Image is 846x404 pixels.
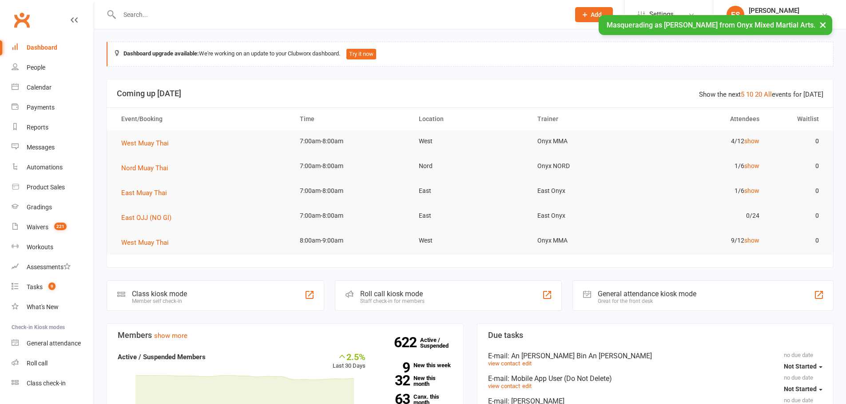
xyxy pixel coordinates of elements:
[522,383,532,389] a: edit
[12,373,94,393] a: Class kiosk mode
[744,187,759,194] a: show
[121,188,173,198] button: East Muay Thai
[699,89,823,100] div: Show the next events for [DATE]
[12,333,94,353] a: General attendance kiosk mode
[292,180,411,201] td: 7:00am-8:00am
[784,363,817,370] span: Not Started
[411,230,530,251] td: West
[508,374,612,383] span: : Mobile App User (Do Not Delete)
[411,108,530,130] th: Location
[411,180,530,201] td: East
[333,352,365,361] div: 2.5%
[121,139,169,147] span: West Muay Thai
[12,118,94,137] a: Reports
[27,283,43,290] div: Tasks
[121,164,168,172] span: Nord Muay Thai
[118,353,206,361] strong: Active / Suspended Members
[12,177,94,197] a: Product Sales
[121,189,167,197] span: East Muay Thai
[12,157,94,177] a: Automations
[529,180,648,201] td: East Onyx
[27,144,55,151] div: Messages
[333,352,365,371] div: Last 30 Days
[123,50,199,57] strong: Dashboard upgrade available:
[12,257,94,277] a: Assessments
[27,340,81,347] div: General attendance
[132,290,187,298] div: Class kiosk mode
[12,98,94,118] a: Payments
[529,230,648,251] td: Onyx MMA
[575,7,613,22] button: Add
[48,282,56,290] span: 9
[132,298,187,304] div: Member self check-in
[12,197,94,217] a: Gradings
[292,205,411,226] td: 7:00am-8:00am
[27,84,52,91] div: Calendar
[411,205,530,226] td: East
[648,205,767,226] td: 0/24
[488,360,520,367] a: view contact
[420,330,459,355] a: 622Active / Suspended
[488,352,823,360] div: E-mail
[648,131,767,152] td: 4/12
[27,124,48,131] div: Reports
[27,44,57,51] div: Dashboard
[649,4,674,24] span: Settings
[648,108,767,130] th: Attendees
[379,362,453,368] a: 9New this week
[379,375,453,387] a: 32New this month
[755,90,762,98] a: 20
[27,360,48,367] div: Roll call
[27,303,59,310] div: What's New
[27,224,48,231] div: Waivers
[121,239,169,247] span: West Muay Thai
[121,214,171,222] span: East OJJ (NO GI)
[529,205,648,226] td: East Onyx
[784,381,822,397] button: Not Started
[121,237,175,248] button: West Muay Thai
[598,290,696,298] div: General attendance kiosk mode
[12,297,94,317] a: What's New
[767,156,827,177] td: 0
[154,332,187,340] a: show more
[648,180,767,201] td: 1/6
[27,64,45,71] div: People
[767,205,827,226] td: 0
[107,42,834,67] div: We're working on an update to your Clubworx dashboard.
[746,90,753,98] a: 10
[117,89,823,98] h3: Coming up [DATE]
[764,90,772,98] a: All
[27,104,55,111] div: Payments
[744,237,759,244] a: show
[12,353,94,373] a: Roll call
[379,374,410,387] strong: 32
[529,108,648,130] th: Trainer
[118,331,453,340] h3: Members
[411,156,530,177] td: Nord
[529,131,648,152] td: Onyx MMA
[117,8,564,21] input: Search...
[292,156,411,177] td: 7:00am-8:00am
[591,11,602,18] span: Add
[12,137,94,157] a: Messages
[529,156,648,177] td: Onyx NORD
[54,223,67,230] span: 221
[121,212,178,223] button: East OJJ (NO GI)
[648,156,767,177] td: 1/6
[360,290,425,298] div: Roll call kiosk mode
[749,7,814,15] div: [PERSON_NAME]
[648,230,767,251] td: 9/12
[113,108,292,130] th: Event/Booking
[292,230,411,251] td: 8:00am-9:00am
[784,385,817,392] span: Not Started
[741,90,744,98] a: 5
[411,131,530,152] td: West
[607,21,815,29] span: Masquerading as [PERSON_NAME] from Onyx Mixed Martial Arts.
[27,263,71,271] div: Assessments
[767,230,827,251] td: 0
[27,380,66,387] div: Class check-in
[292,108,411,130] th: Time
[749,15,814,23] div: Onyx Mixed Martial Arts
[744,137,759,145] a: show
[360,298,425,304] div: Staff check-in for members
